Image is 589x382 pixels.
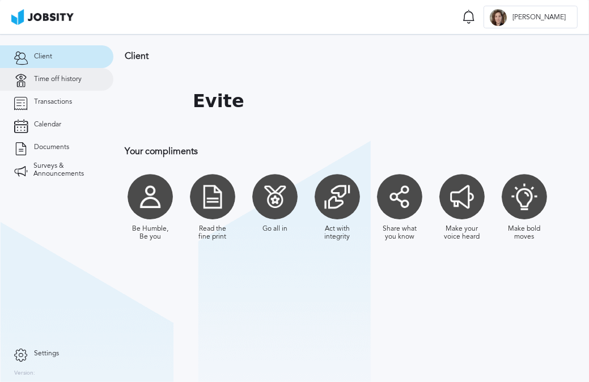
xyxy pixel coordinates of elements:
[193,225,232,241] div: Read the fine print
[34,143,69,151] span: Documents
[33,162,99,178] span: Surveys & Announcements
[125,51,578,61] h3: Client
[34,121,61,129] span: Calendar
[14,370,35,377] label: Version:
[193,91,244,112] h1: Evite
[130,225,170,241] div: Be Humble, Be you
[11,9,74,25] img: ab4bad089aa723f57921c736e9817d99.png
[507,14,571,22] span: [PERSON_NAME]
[34,98,72,106] span: Transactions
[505,225,544,241] div: Make bold moves
[34,53,52,61] span: Client
[34,350,59,358] span: Settings
[262,225,287,233] div: Go all in
[34,75,82,83] span: Time off history
[380,225,419,241] div: Share what you know
[484,6,578,28] button: A[PERSON_NAME]
[125,146,578,156] h3: Your compliments
[490,9,507,26] div: A
[317,225,357,241] div: Act with integrity
[442,225,482,241] div: Make your voice heard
